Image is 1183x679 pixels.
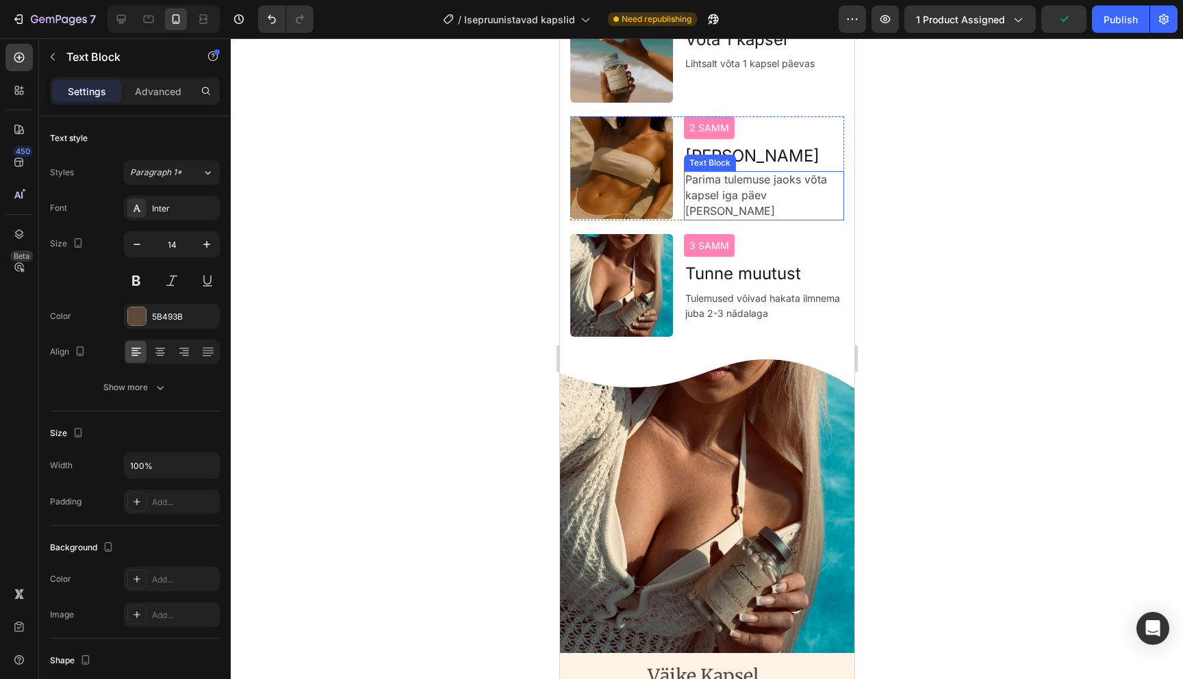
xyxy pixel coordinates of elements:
[125,254,280,281] span: Tulemused võivad hakata ilmnema juba 2-3 nädalaga
[125,225,241,245] span: Tunne muutust
[50,539,116,557] div: Background
[125,453,219,478] input: Auto
[50,652,94,670] div: Shape
[1136,612,1169,645] div: Open Intercom Messenger
[904,5,1036,33] button: 1 product assigned
[1092,5,1149,33] button: Publish
[152,609,216,622] div: Add...
[152,311,216,323] div: 5B493B
[152,496,216,509] div: Add...
[258,5,314,33] div: Undo/Redo
[5,5,102,33] button: 7
[125,134,267,179] span: Parima tulemuse jaoks võta kapsel iga päev [PERSON_NAME]
[50,343,88,361] div: Align
[50,132,88,144] div: Text style
[129,198,169,216] p: 3 SAMM
[50,573,71,585] div: Color
[464,12,575,27] span: Isepruunistavad kapslid
[622,13,691,25] span: Need republishing
[50,375,220,400] button: Show more
[916,12,1005,27] span: 1 product assigned
[13,146,33,157] div: 450
[129,81,169,98] p: 2 SAMM
[50,608,74,621] div: Image
[125,107,259,127] span: [PERSON_NAME]
[124,196,175,218] button: <p>3 SAMM</p>
[560,38,854,679] iframe: Design area
[88,626,207,649] span: Väike Kapsel,
[458,12,461,27] span: /
[50,459,73,472] div: Width
[130,166,182,179] span: Paragraph 1*
[50,310,71,322] div: Color
[125,19,255,31] span: Lihtsalt võta 1 kapsel päevas
[66,49,183,65] p: Text Block
[152,574,216,586] div: Add...
[135,84,181,99] p: Advanced
[127,118,173,131] div: Text Block
[50,202,67,214] div: Font
[50,424,86,443] div: Size
[68,84,106,99] p: Settings
[152,203,216,215] div: Inter
[10,196,113,298] img: image_demo.jpg
[90,11,96,27] p: 7
[124,160,220,185] button: Paragraph 1*
[10,251,33,261] div: Beta
[103,381,167,394] div: Show more
[124,78,175,101] button: <p>2 SAMM</p>
[50,166,74,179] div: Styles
[10,78,113,181] img: image_demo.jpg
[1104,12,1138,27] div: Publish
[50,235,86,253] div: Size
[50,496,81,508] div: Padding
